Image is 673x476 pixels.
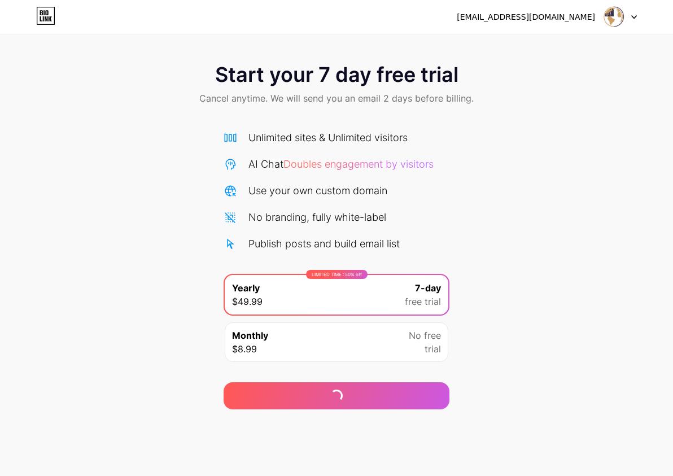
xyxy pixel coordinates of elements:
[248,209,386,225] div: No branding, fully white-label
[232,342,257,356] span: $8.99
[248,183,387,198] div: Use your own custom domain
[425,342,441,356] span: trial
[232,295,263,308] span: $49.99
[232,281,260,295] span: Yearly
[405,295,441,308] span: free trial
[457,11,595,23] div: [EMAIL_ADDRESS][DOMAIN_NAME]
[248,156,434,172] div: AI Chat
[232,329,268,342] span: Monthly
[199,91,474,105] span: Cancel anytime. We will send you an email 2 days before billing.
[306,270,368,279] div: LIMITED TIME : 50% off
[604,6,625,28] img: calmun_2025
[215,63,458,86] span: Start your 7 day free trial
[409,329,441,342] span: No free
[415,281,441,295] span: 7-day
[248,130,408,145] div: Unlimited sites & Unlimited visitors
[283,158,434,170] span: Doubles engagement by visitors
[248,236,400,251] div: Publish posts and build email list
